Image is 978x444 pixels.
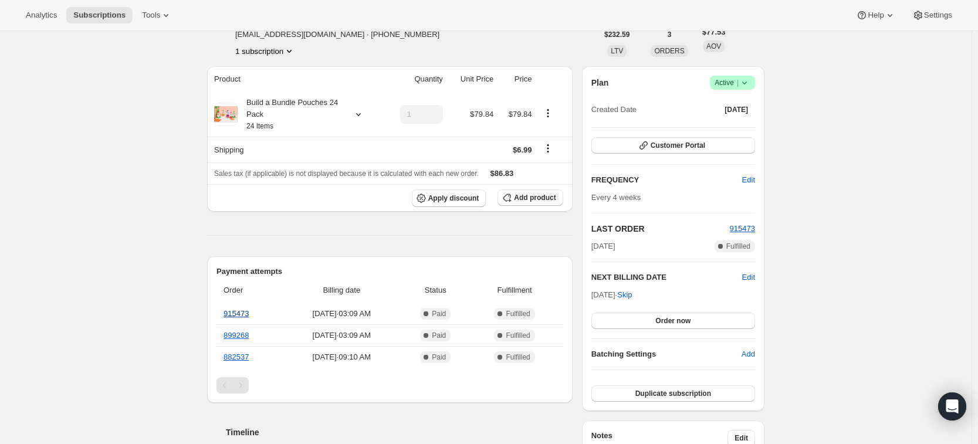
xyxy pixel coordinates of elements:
h6: Batching Settings [591,348,742,360]
button: Apply discount [412,189,486,207]
span: [DATE] · 03:09 AM [286,330,398,341]
a: 899268 [224,331,249,340]
span: $6.99 [513,145,532,154]
span: [DATE] · [591,290,632,299]
span: Help [868,11,884,20]
button: Tools [135,7,179,23]
h2: Timeline [226,426,573,438]
span: [EMAIL_ADDRESS][DOMAIN_NAME] · [PHONE_NUMBER] [235,29,439,40]
span: Duplicate subscription [635,389,711,398]
span: Fulfillment [473,284,556,296]
span: Edit [742,174,755,186]
div: Open Intercom Messenger [938,392,966,421]
nav: Pagination [216,377,563,394]
button: Subscriptions [66,7,133,23]
small: 24 Items [246,122,273,130]
span: Skip [617,289,632,301]
span: Sales tax (if applicable) is not displayed because it is calculated with each new order. [214,170,479,178]
button: $232.59 [597,26,637,43]
span: | [737,78,739,87]
span: Subscriptions [73,11,126,20]
button: Order now [591,313,755,329]
button: 915473 [730,223,755,235]
span: Paid [432,353,446,362]
span: $79.84 [470,110,493,118]
a: 915473 [224,309,249,318]
button: Help [849,7,902,23]
h2: Payment attempts [216,266,563,277]
button: Product actions [539,107,557,120]
span: Active [715,77,750,89]
button: 3 [661,26,679,43]
button: Analytics [19,7,64,23]
button: Add product [498,189,563,206]
h2: LAST ORDER [591,223,730,235]
span: Paid [432,309,446,318]
button: [DATE] [718,101,755,118]
span: [DATE] · 09:10 AM [286,351,398,363]
span: $86.83 [490,169,514,178]
span: Analytics [26,11,57,20]
button: Customer Portal [591,137,755,154]
span: Add product [514,193,556,202]
button: Edit [735,171,762,189]
span: AOV [706,42,721,50]
span: Fulfilled [506,309,530,318]
span: [DATE] [591,240,615,252]
span: Fulfilled [506,331,530,340]
h2: Plan [591,77,609,89]
button: Settings [905,7,959,23]
a: 915473 [730,224,755,233]
a: 882537 [224,353,249,361]
button: Shipping actions [539,142,557,155]
span: Created Date [591,104,637,116]
button: Add [735,345,762,364]
span: Every 4 weeks [591,193,641,202]
span: Order now [655,316,691,326]
h2: NEXT BILLING DATE [591,272,742,283]
span: Paid [432,331,446,340]
h2: FREQUENCY [591,174,742,186]
span: $79.84 [509,110,532,118]
th: Unit Price [446,66,497,92]
span: LTV [611,47,623,55]
span: Edit [735,433,748,443]
button: Edit [742,272,755,283]
th: Order [216,277,282,303]
span: Customer Portal [651,141,705,150]
span: [DATE] [725,105,748,114]
span: Fulfilled [726,242,750,251]
span: Apply discount [428,194,479,203]
span: $232.59 [604,30,630,39]
span: Settings [924,11,952,20]
span: $77.53 [702,26,726,38]
th: Shipping [207,137,384,162]
th: Price [497,66,535,92]
div: Build a Bundle Pouches 24 Pack [238,97,343,132]
span: 3 [668,30,672,39]
span: Tools [142,11,160,20]
th: Quantity [384,66,446,92]
span: Fulfilled [506,353,530,362]
th: Product [207,66,384,92]
span: Status [405,284,466,296]
button: Skip [610,286,639,304]
span: ORDERS [654,47,684,55]
button: Duplicate subscription [591,385,755,402]
span: Billing date [286,284,398,296]
span: Add [742,348,755,360]
span: [DATE] · 03:09 AM [286,308,398,320]
button: Product actions [235,45,295,57]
